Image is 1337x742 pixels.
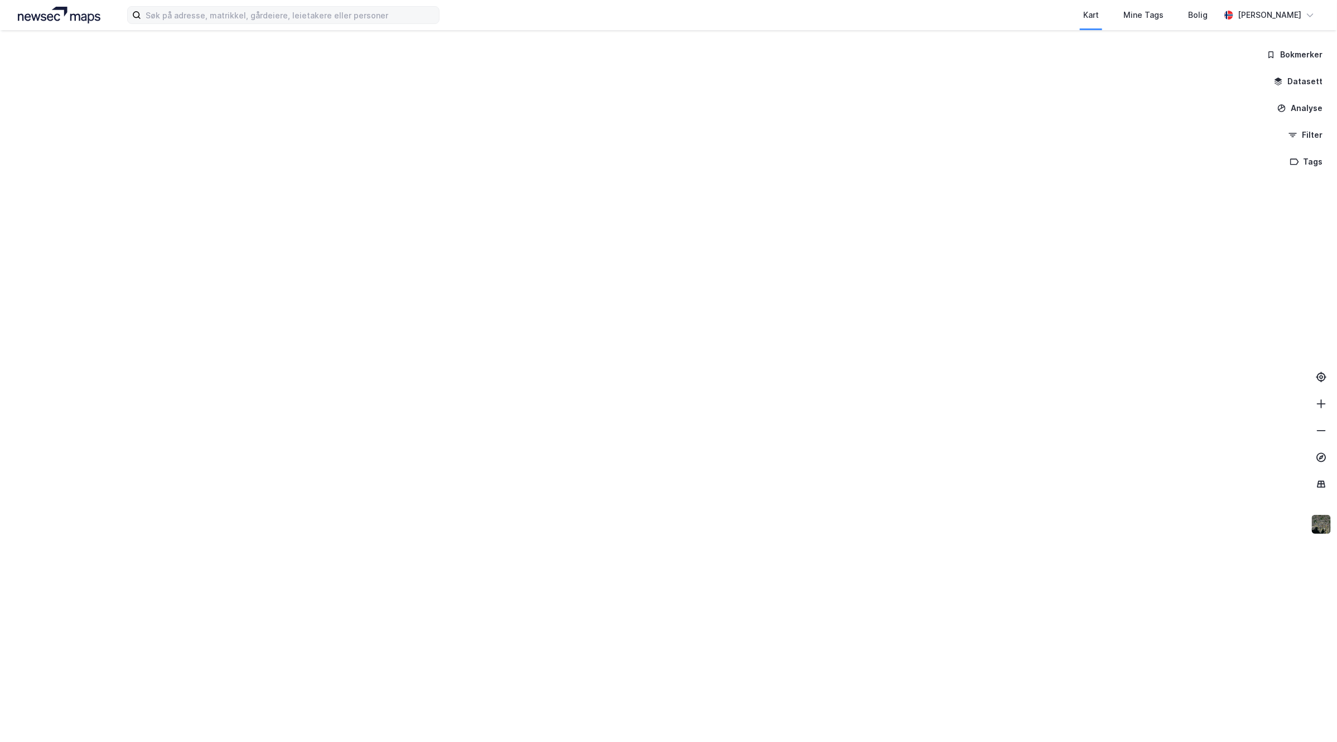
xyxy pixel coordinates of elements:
div: [PERSON_NAME] [1238,8,1301,22]
div: Bolig [1188,8,1208,22]
iframe: Chat Widget [1281,688,1337,742]
img: logo.a4113a55bc3d86da70a041830d287a7e.svg [18,7,100,23]
div: Kart [1083,8,1099,22]
div: Mine Tags [1123,8,1164,22]
input: Søk på adresse, matrikkel, gårdeiere, leietakere eller personer [141,7,439,23]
